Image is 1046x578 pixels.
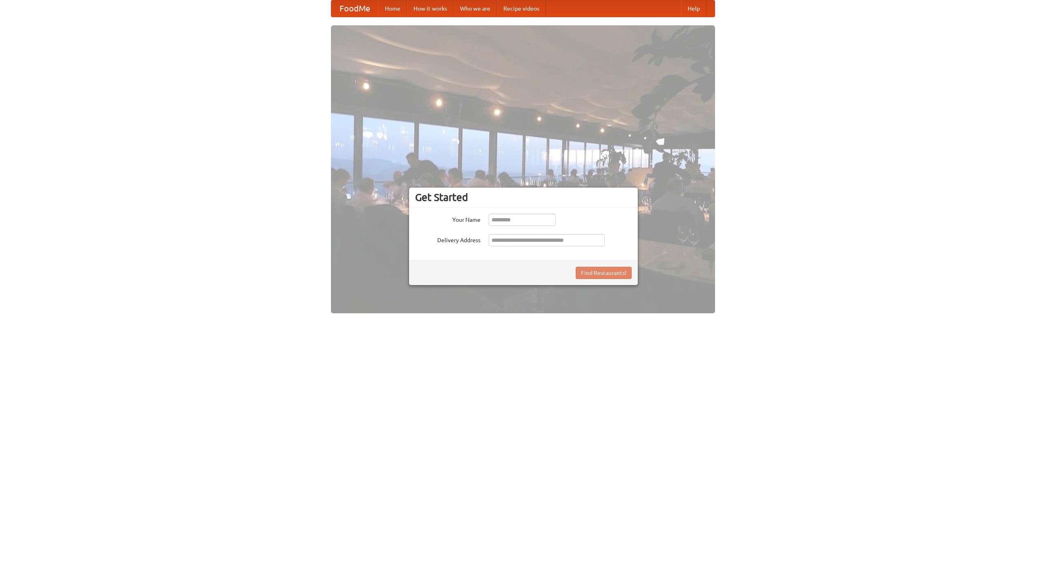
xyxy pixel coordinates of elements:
button: Find Restaurants! [576,267,632,279]
a: Who we are [454,0,497,17]
a: Help [681,0,706,17]
h3: Get Started [415,191,632,203]
a: Recipe videos [497,0,546,17]
label: Your Name [415,214,481,224]
a: How it works [407,0,454,17]
label: Delivery Address [415,234,481,244]
a: Home [378,0,407,17]
a: FoodMe [331,0,378,17]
